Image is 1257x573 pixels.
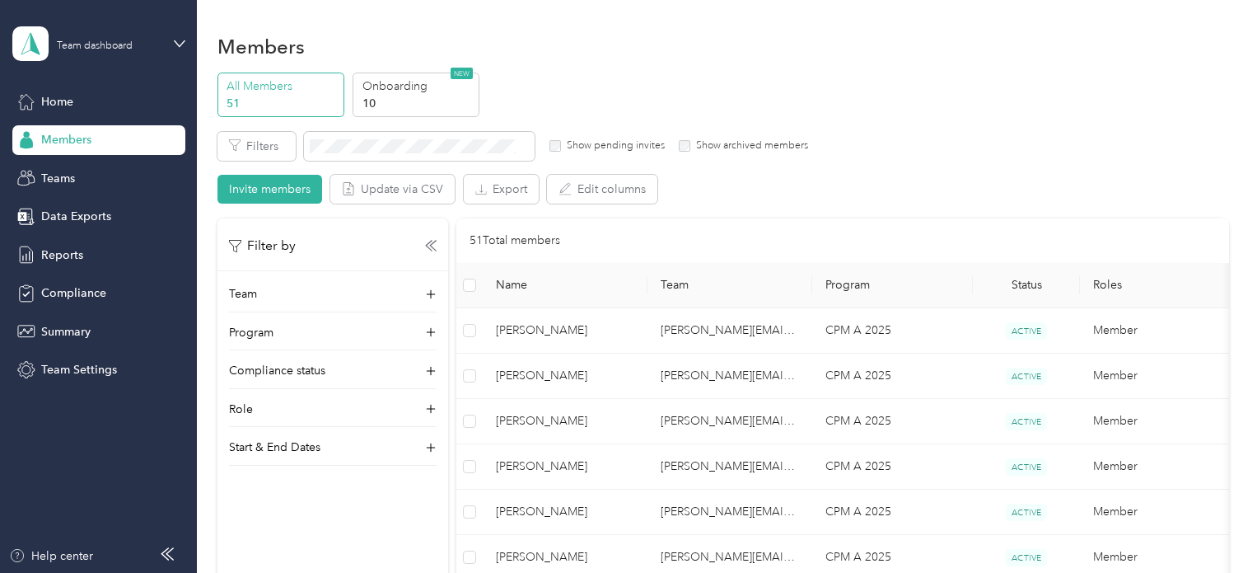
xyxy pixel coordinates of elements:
td: Member [1080,490,1245,535]
h1: Members [217,38,305,55]
label: Show pending invites [561,139,665,153]
span: Team Settings [41,361,117,378]
span: Compliance [41,284,106,302]
td: amanda.lako@optioncare.com [647,308,812,354]
td: Vera Perzan [483,490,647,535]
span: [PERSON_NAME] [496,322,634,340]
td: Member [1080,354,1245,399]
span: Teams [41,170,75,187]
span: ACTIVE [1006,413,1047,430]
td: CPM A 2025 [812,444,973,490]
td: Member [1080,444,1245,490]
span: [PERSON_NAME] [496,458,634,476]
span: ACTIVE [1006,368,1047,385]
td: Member [1080,399,1245,444]
span: Data Exports [41,208,111,225]
td: amanda.lako@optioncare.com [647,354,812,399]
button: Export [464,175,539,204]
span: NEW [451,68,473,79]
th: Name [483,263,647,308]
td: CPM A 2025 [812,308,973,354]
p: Filter by [229,236,296,256]
p: 51 Total members [470,232,560,250]
p: Onboarding [362,77,474,95]
span: [PERSON_NAME] [496,503,634,521]
td: Aliannie Fabre Perez [483,308,647,354]
span: [PERSON_NAME] [496,412,634,430]
p: 51 [227,95,339,112]
span: ACTIVE [1006,458,1047,476]
button: Invite members [217,175,322,204]
span: ACTIVE [1006,504,1047,521]
p: Program [229,324,273,341]
td: CPM A 2025 [812,399,973,444]
td: amanda.lako@optioncare.com [647,490,812,535]
p: Compliance status [229,362,325,379]
button: Filters [217,132,296,161]
p: Team [229,285,257,303]
span: Reports [41,247,83,264]
p: 10 [362,95,474,112]
span: [PERSON_NAME] [496,367,634,385]
p: All Members [227,77,339,95]
span: Summary [41,323,91,341]
button: Help center [9,547,93,565]
span: [PERSON_NAME] [496,548,634,566]
td: Jennifer Ostrander [483,399,647,444]
th: Roles [1080,263,1245,308]
td: CPM A 2025 [812,354,973,399]
button: Update via CSV [330,175,455,204]
p: Role [229,401,253,418]
p: Start & End Dates [229,439,320,456]
td: Eileen LaJeunesse [483,444,647,490]
span: ACTIVE [1006,549,1047,566]
span: Name [496,278,634,292]
td: Mabel Rubin-Fieler [483,354,647,399]
div: Team dashboard [57,41,133,51]
th: Team [647,263,812,308]
th: Program [812,263,973,308]
button: Edit columns [547,175,657,204]
td: amanda.lako@optioncare.com [647,444,812,490]
iframe: Everlance-gr Chat Button Frame [1165,481,1257,573]
td: laura.kirkendall@optioncare.com [647,399,812,444]
span: ACTIVE [1006,322,1047,340]
span: Home [41,93,73,110]
span: Members [41,131,91,148]
th: Status [973,263,1080,308]
td: Member [1080,308,1245,354]
label: Show archived members [690,139,808,153]
td: CPM A 2025 [812,490,973,535]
